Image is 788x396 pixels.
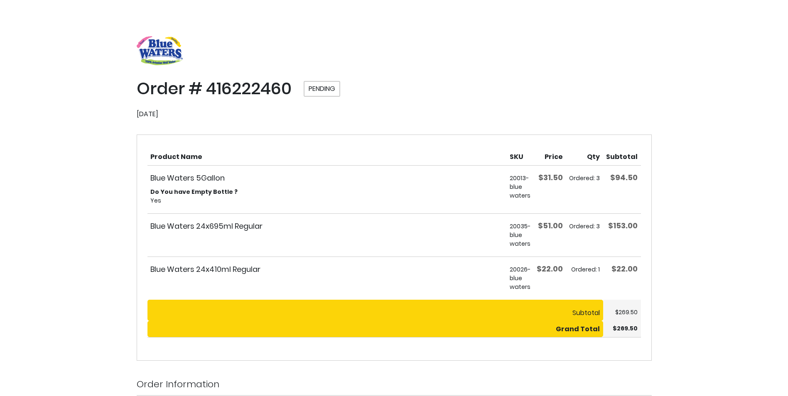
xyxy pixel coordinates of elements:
[569,222,596,230] span: Ordered
[569,174,596,182] span: Ordered
[507,257,534,300] td: 20026-blue waters
[556,324,600,334] strong: Grand Total
[610,172,638,183] span: $94.50
[150,220,503,232] strong: Blue Waters 24x695ml Regular
[598,265,600,274] span: 1
[150,188,503,196] dt: Do You have Empty Bottle ?
[596,222,600,230] span: 3
[613,324,638,332] span: $269.50
[150,172,503,183] strong: Blue Waters 5Gallon
[507,166,534,214] td: 20013-blue waters
[534,145,566,165] th: Price
[603,145,641,165] th: Subtotal
[137,378,219,391] strong: Order Information
[137,109,158,119] span: [DATE]
[615,308,638,316] span: $269.50
[571,265,598,274] span: Ordered
[304,81,340,97] span: Pending
[150,196,503,205] dd: Yes
[596,174,600,182] span: 3
[137,36,183,65] a: store logo
[538,220,563,231] span: $51.00
[611,264,638,274] span: $22.00
[608,220,638,231] span: $153.00
[537,264,563,274] span: $22.00
[137,77,292,100] span: Order # 416222460
[150,264,503,275] strong: Blue Waters 24x410ml Regular
[507,145,534,165] th: SKU
[147,300,603,321] th: Subtotal
[538,172,563,183] span: $31.50
[147,145,507,165] th: Product Name
[566,145,603,165] th: Qty
[507,213,534,257] td: 20035-blue waters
